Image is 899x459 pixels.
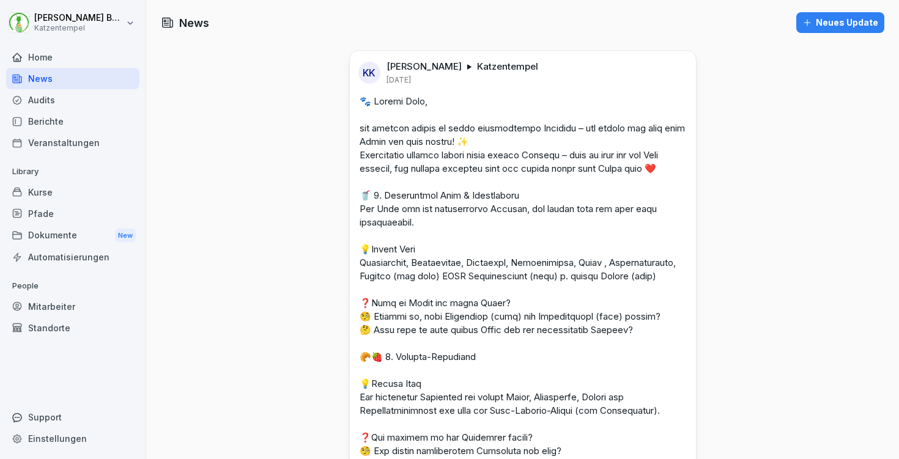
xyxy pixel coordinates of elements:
a: Veranstaltungen [6,132,139,153]
a: News [6,68,139,89]
p: Katzentempel [34,24,124,32]
h1: News [179,15,209,31]
a: Audits [6,89,139,111]
a: Berichte [6,111,139,132]
p: Katzentempel [477,61,538,73]
div: Dokumente [6,224,139,247]
p: People [6,276,139,296]
a: Einstellungen [6,428,139,449]
a: DokumenteNew [6,224,139,247]
p: [PERSON_NAME] Benedix [34,13,124,23]
p: [PERSON_NAME] [387,61,462,73]
button: Neues Update [796,12,884,33]
a: Automatisierungen [6,246,139,268]
a: Home [6,46,139,68]
a: Pfade [6,203,139,224]
a: Standorte [6,317,139,339]
div: Neues Update [802,16,878,29]
div: KK [358,62,380,84]
div: New [115,229,136,243]
a: Kurse [6,182,139,203]
a: Mitarbeiter [6,296,139,317]
p: Library [6,162,139,182]
div: Support [6,406,139,428]
p: [DATE] [387,75,411,85]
